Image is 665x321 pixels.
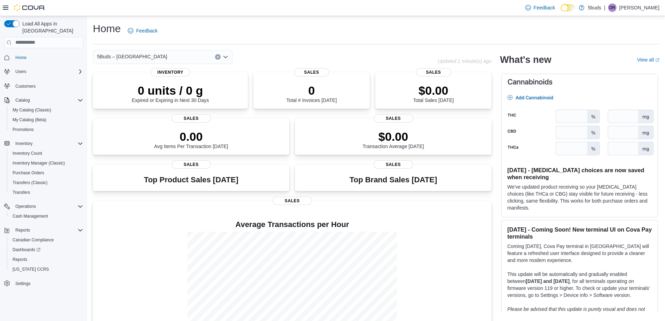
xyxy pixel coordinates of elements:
[10,125,83,134] span: Promotions
[10,159,83,167] span: Inventory Manager (Classic)
[154,130,228,144] p: 0.00
[7,168,86,178] button: Purchase Orders
[15,204,36,209] span: Operations
[608,3,616,12] div: Dawn Richmond
[10,169,83,177] span: Purchase Orders
[13,67,29,76] button: Users
[10,255,83,264] span: Reports
[7,211,86,221] button: Cash Management
[13,247,40,253] span: Dashboards
[273,197,312,205] span: Sales
[93,22,121,36] h1: Home
[7,178,86,188] button: Transfers (Classic)
[13,107,51,113] span: My Catalog (Classic)
[10,265,83,273] span: Washington CCRS
[1,225,86,235] button: Reports
[374,114,413,123] span: Sales
[13,202,39,211] button: Operations
[534,4,555,11] span: Feedback
[215,54,221,60] button: Clear input
[132,83,209,103] div: Expired or Expiring in Next 30 Days
[604,3,605,12] p: |
[363,130,424,149] div: Transaction Average [DATE]
[172,114,211,123] span: Sales
[13,180,47,185] span: Transfers (Classic)
[561,4,575,12] input: Dark Mode
[286,83,337,103] div: Total # Invoices [DATE]
[7,115,86,125] button: My Catalog (Beta)
[413,83,453,97] p: $0.00
[507,226,652,240] h3: [DATE] - Coming Soon! New terminal UI on Cova Pay terminals
[4,50,83,307] nav: Complex example
[413,83,453,103] div: Total Sales [DATE]
[13,67,83,76] span: Users
[10,178,83,187] span: Transfers (Classic)
[507,183,652,211] p: We've updated product receiving so your [MEDICAL_DATA] choices (like THCa or CBG) stay visible fo...
[13,160,65,166] span: Inventory Manager (Classic)
[1,67,86,76] button: Users
[523,1,558,15] a: Feedback
[10,116,83,124] span: My Catalog (Beta)
[10,149,83,158] span: Inventory Count
[13,237,54,243] span: Canadian Compliance
[363,130,424,144] p: $0.00
[1,139,86,148] button: Inventory
[154,130,228,149] div: Avg Items Per Transaction [DATE]
[13,170,44,176] span: Purchase Orders
[7,235,86,245] button: Canadian Compliance
[7,105,86,115] button: My Catalog (Classic)
[13,226,83,234] span: Reports
[223,54,228,60] button: Open list of options
[14,4,45,11] img: Cova
[7,148,86,158] button: Inventory Count
[507,167,652,181] h3: [DATE] - [MEDICAL_DATA] choices are now saved when receiving
[507,243,652,264] p: Coming [DATE], Cova Pay terminal in [GEOGRAPHIC_DATA] will feature a refreshed user interface des...
[15,141,32,146] span: Inventory
[15,97,30,103] span: Catalog
[526,278,569,284] strong: [DATE] and [DATE]
[172,160,211,169] span: Sales
[15,69,26,74] span: Users
[13,127,34,132] span: Promotions
[1,95,86,105] button: Catalog
[20,20,83,34] span: Load All Apps in [GEOGRAPHIC_DATA]
[13,81,83,90] span: Customers
[10,178,50,187] a: Transfers (Classic)
[13,213,48,219] span: Cash Management
[637,57,659,63] a: View allExternal link
[655,58,659,62] svg: External link
[10,212,51,220] a: Cash Management
[13,190,30,195] span: Transfers
[10,255,30,264] a: Reports
[7,158,86,168] button: Inventory Manager (Classic)
[10,246,83,254] span: Dashboards
[619,3,659,12] p: [PERSON_NAME]
[416,68,451,76] span: Sales
[10,212,83,220] span: Cash Management
[7,188,86,197] button: Transfers
[15,281,30,286] span: Settings
[10,265,52,273] a: [US_STATE] CCRS
[125,24,160,38] a: Feedback
[13,279,83,288] span: Settings
[13,279,33,288] a: Settings
[10,149,45,158] a: Inventory Count
[13,96,83,104] span: Catalog
[10,159,68,167] a: Inventory Manager (Classic)
[98,220,486,229] h4: Average Transactions per Hour
[13,139,83,148] span: Inventory
[7,125,86,134] button: Promotions
[10,188,33,197] a: Transfers
[151,68,190,76] span: Inventory
[588,3,601,12] p: 5buds
[10,246,43,254] a: Dashboards
[7,255,86,264] button: Reports
[10,236,57,244] a: Canadian Compliance
[294,68,329,76] span: Sales
[374,160,413,169] span: Sales
[7,264,86,274] button: [US_STATE] CCRS
[13,202,83,211] span: Operations
[13,139,35,148] button: Inventory
[1,202,86,211] button: Operations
